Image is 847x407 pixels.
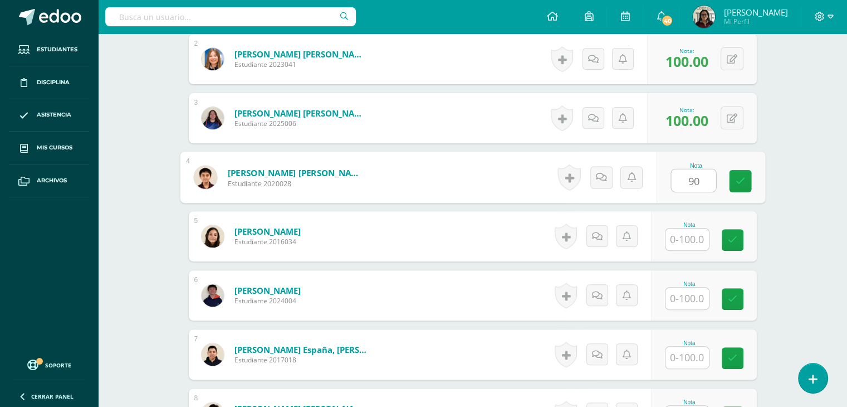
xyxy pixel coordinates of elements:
span: Soporte [45,361,71,369]
div: Nota [670,162,721,168]
a: [PERSON_NAME] [PERSON_NAME] [234,108,368,119]
img: 7383fbd875ed3a81cc002658620bcc65.png [202,284,224,307]
img: 8b43afba032d1a1ab885b25ccde4a4b3.png [693,6,715,28]
span: Estudiante 2017018 [234,355,368,365]
img: f030b365f4a656aee2bc7c6bfb38a77c.png [202,343,224,366]
a: Asistencia [9,99,89,132]
span: 100.00 [665,111,708,130]
a: [PERSON_NAME] [234,226,301,237]
a: [PERSON_NAME] España, [PERSON_NAME] [234,344,368,355]
span: Mi Perfil [723,17,787,26]
input: 0-100.0 [665,288,709,309]
span: Disciplina [37,78,70,87]
a: Mis cursos [9,132,89,164]
span: Archivos [37,176,67,185]
a: [PERSON_NAME] [PERSON_NAME] [227,167,365,178]
span: Estudiante 2016034 [234,237,301,246]
div: Nota [665,281,714,287]
div: Nota [665,222,714,228]
span: Cerrar panel [31,393,74,400]
span: Estudiante 2024004 [234,296,301,306]
a: Disciplina [9,66,89,99]
img: 524766aad4614d9db078e02bfb54a00b.png [194,166,217,188]
span: Estudiante 2020028 [227,178,365,188]
div: Nota: [665,47,708,55]
span: Estudiante 2023041 [234,60,368,69]
span: Mis cursos [37,143,72,152]
span: Estudiante 2025006 [234,119,368,128]
a: [PERSON_NAME] [234,285,301,296]
input: 0-100.0 [665,347,709,369]
span: Estudiantes [37,45,77,54]
input: 0-100.0 [671,169,716,192]
input: Busca un usuario... [105,7,356,26]
span: 100.00 [665,52,708,71]
img: 4bc0f6235ad3caadf354639d660304b4.png [202,48,224,70]
a: Soporte [13,357,85,372]
span: 40 [661,14,673,27]
a: Estudiantes [9,33,89,66]
img: 2387bd9846f66142990f689055da7dd1.png [202,225,224,248]
span: Asistencia [37,110,71,119]
a: [PERSON_NAME] [PERSON_NAME] [234,49,368,60]
span: [PERSON_NAME] [723,7,787,18]
div: Nota: [665,106,708,114]
a: Archivos [9,164,89,197]
input: 0-100.0 [665,229,709,250]
img: 02fc95f1cea7a14427fa6a2cfa2f001c.png [202,107,224,129]
div: Nota [665,399,714,405]
div: Nota [665,340,714,346]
